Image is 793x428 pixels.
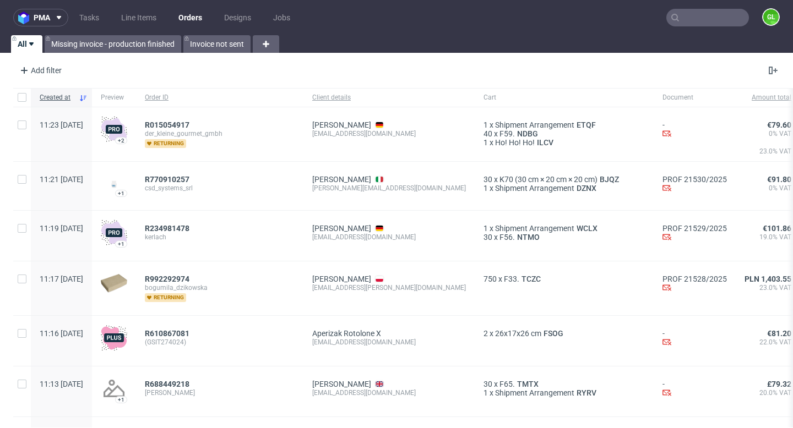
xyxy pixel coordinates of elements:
[101,325,127,351] img: plus-icon.676465ae8f3a83198b3f.png
[662,224,727,233] a: PROF 21529/2025
[484,138,645,147] div: x
[145,329,189,338] span: R610867081
[145,233,295,242] span: kerlach
[495,184,574,193] span: Shipment Arrangement
[40,224,83,233] span: 11:19 [DATE]
[40,380,83,388] span: 11:13 [DATE]
[495,120,574,129] span: Shipment Arrangement
[484,120,645,129] div: x
[484,138,488,147] span: 1
[15,62,64,79] div: Add filter
[745,275,791,283] span: PLN 1,403.55
[101,274,127,293] img: plain-eco.9b3ba858dad33fd82c36.png
[312,93,466,102] span: Client details
[767,120,791,129] span: €79.60
[574,388,599,397] a: RYRV
[535,138,556,147] span: ILCV
[145,139,186,148] span: returning
[662,120,727,140] div: -
[745,129,791,147] span: 0% VAT
[495,329,541,338] span: 26x17x26 cm
[598,175,621,184] a: BJQZ
[312,120,371,129] a: [PERSON_NAME]
[484,224,488,233] span: 1
[574,224,600,233] span: WCLX
[145,380,192,388] a: R688449218
[40,93,74,102] span: Created at
[145,93,295,102] span: Order ID
[312,184,466,193] div: [PERSON_NAME][EMAIL_ADDRESS][DOMAIN_NAME]
[662,175,727,184] a: PROF 21530/2025
[145,224,189,233] span: R234981478
[312,388,466,397] div: [EMAIL_ADDRESS][DOMAIN_NAME]
[767,380,791,388] span: £79.32
[504,275,519,283] span: F33.
[145,175,189,184] span: R770910257
[484,120,488,129] span: 1
[183,35,251,53] a: Invoice not sent
[145,275,189,283] span: R992292974
[11,35,42,53] a: All
[495,138,535,147] span: Ho! Ho! Ho!
[484,380,492,388] span: 30
[484,175,492,184] span: 30
[499,129,515,138] span: F59.
[145,338,295,347] span: (GSIT274024)
[312,224,371,233] a: [PERSON_NAME]
[101,177,127,191] img: version_two_editor_design
[745,93,791,102] span: Amount total
[484,275,645,283] div: x
[495,388,574,397] span: Shipment Arrangement
[18,12,34,24] img: logo
[484,329,488,338] span: 2
[145,329,192,338] a: R610867081
[312,175,371,184] a: [PERSON_NAME]
[484,129,492,138] span: 40
[145,283,295,292] span: bogumila_dzikowska
[484,129,645,138] div: x
[767,175,791,184] span: €91.80
[45,35,181,53] a: Missing invoice - production finished
[145,275,192,283] a: R992292974
[662,93,727,102] span: Document
[312,129,466,138] div: [EMAIL_ADDRESS][DOMAIN_NAME]
[484,93,645,102] span: Cart
[574,120,598,129] a: ETQF
[267,9,297,26] a: Jobs
[484,388,645,397] div: x
[515,380,541,388] a: TMTX
[484,233,645,242] div: x
[541,329,566,338] a: FSOG
[763,9,779,25] figcaption: GL
[145,120,192,129] a: R015054917
[118,397,124,403] div: +1
[745,184,791,193] span: 0% VAT
[484,233,492,242] span: 30
[519,275,543,283] a: TCZC
[40,175,83,184] span: 11:21 [DATE]
[745,283,791,292] span: 23.0% VAT
[495,224,574,233] span: Shipment Arrangement
[484,175,645,184] div: x
[767,329,791,338] span: €81.20
[145,184,295,193] span: csd_systems_srl
[101,116,127,142] img: pro-icon.017ec5509f39f3e742e3.png
[312,283,466,292] div: [EMAIL_ADDRESS][PERSON_NAME][DOMAIN_NAME]
[574,184,599,193] a: DZNX
[745,147,791,164] span: 23.0% VAT
[763,224,791,233] span: €101.86
[312,233,466,242] div: [EMAIL_ADDRESS][DOMAIN_NAME]
[484,388,488,397] span: 1
[101,220,127,246] img: pro-icon.017ec5509f39f3e742e3.png
[484,380,645,388] div: x
[145,380,189,388] span: R688449218
[662,329,727,348] div: -
[118,138,124,144] div: +2
[662,380,727,399] div: -
[484,184,645,193] div: x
